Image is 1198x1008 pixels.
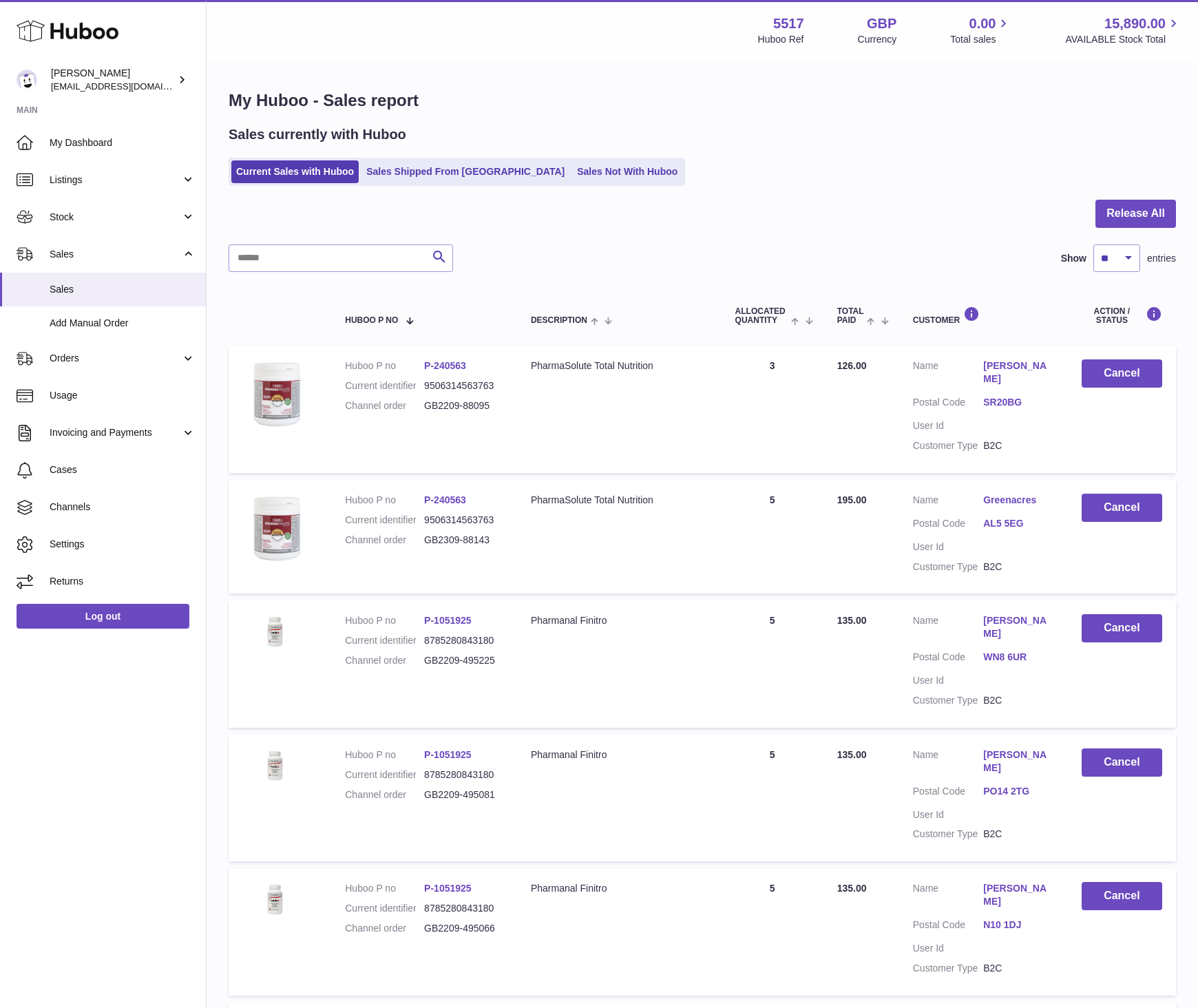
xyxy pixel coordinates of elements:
dd: B2C [983,962,1053,975]
div: Action / Status [1082,306,1162,325]
div: Pharmanal Finitro [531,882,708,895]
dt: Huboo P no [345,882,424,895]
a: P-1051925 [424,615,472,626]
dt: Current identifier [345,379,424,392]
button: Cancel [1082,359,1162,388]
dd: 9506314563763 [424,379,503,392]
a: P-240563 [424,494,466,505]
td: 5 [722,480,823,594]
span: 135.00 [837,883,867,894]
dt: Huboo P no [345,614,424,627]
button: Cancel [1082,748,1162,777]
span: 135.00 [837,615,867,626]
dt: Huboo P no [345,748,424,762]
label: Show [1061,252,1086,265]
button: Release All [1095,200,1176,228]
h2: Sales currently with Huboo [229,125,406,144]
dd: 9506314563763 [424,514,503,527]
dt: Customer Type [913,694,983,707]
dt: Customer Type [913,828,983,841]
div: Currency [858,33,897,46]
a: P-240563 [424,360,466,371]
dd: GB2209-495225 [424,654,503,667]
div: Pharmanal Finitro [531,748,708,762]
a: SR20BG [983,396,1053,409]
img: 55171654161492.png [242,359,311,428]
a: Current Sales with Huboo [231,160,359,183]
span: Huboo P no [345,316,398,325]
strong: 5517 [773,14,804,33]
span: Sales [50,283,196,296]
span: Total paid [837,307,864,325]
dt: Name [913,494,983,510]
a: Greenacres [983,494,1053,507]
div: PharmaSolute Total Nutrition [531,359,708,372]
a: N10 1DJ [983,918,1053,932]
img: 55171654161492.png [242,494,311,563]
span: AVAILABLE Stock Total [1065,33,1181,46]
dt: Name [913,359,983,389]
a: WN8 6UR [983,651,1053,664]
dt: Customer Type [913,560,983,574]
td: 5 [722,600,823,727]
img: 1752522179.png [242,882,311,918]
dt: Channel order [345,534,424,547]
dt: Name [913,882,983,912]
dd: 8785280843180 [424,902,503,915]
span: Settings [50,538,196,551]
button: Cancel [1082,614,1162,642]
dt: User Id [913,540,983,554]
span: Listings [50,174,181,187]
div: Pharmanal Finitro [531,614,708,627]
dt: Current identifier [345,902,424,915]
dd: B2C [983,560,1053,574]
span: entries [1147,252,1176,265]
dt: Current identifier [345,768,424,781]
td: 3 [722,346,823,472]
span: [EMAIL_ADDRESS][DOMAIN_NAME] [51,81,202,92]
dt: Postal Code [913,785,983,801]
a: [PERSON_NAME] [983,359,1053,386]
div: Customer [913,306,1054,325]
span: Usage [50,389,196,402]
dt: Channel order [345,922,424,935]
dd: B2C [983,439,1053,452]
span: Add Manual Order [50,317,196,330]
div: [PERSON_NAME] [51,67,175,93]
span: ALLOCATED Quantity [735,307,788,325]
dd: GB2309-88143 [424,534,503,547]
dd: B2C [983,694,1053,707]
button: Cancel [1082,494,1162,522]
dt: User Id [913,942,983,955]
img: alessiavanzwolle@hotmail.com [17,70,37,90]
dd: GB2209-495066 [424,922,503,935]
dt: Customer Type [913,439,983,452]
dd: B2C [983,828,1053,841]
button: Cancel [1082,882,1162,910]
dt: Channel order [345,788,424,801]
dt: Name [913,748,983,778]
dt: Channel order [345,654,424,667]
span: Total sales [950,33,1011,46]
dt: Postal Code [913,396,983,412]
dd: 8785280843180 [424,634,503,647]
span: Returns [50,575,196,588]
span: Stock [50,211,181,224]
span: Description [531,316,587,325]
a: Sales Not With Huboo [572,160,682,183]
dt: User Id [913,419,983,432]
a: P-1051925 [424,749,472,760]
span: 0.00 [969,14,996,33]
dt: Name [913,614,983,644]
span: 15,890.00 [1104,14,1166,33]
dt: Huboo P no [345,359,424,372]
a: 0.00 Total sales [950,14,1011,46]
a: PO14 2TG [983,785,1053,798]
span: 195.00 [837,494,867,505]
span: 126.00 [837,360,867,371]
img: 1752522179.png [242,748,311,784]
dt: Current identifier [345,514,424,527]
h1: My Huboo - Sales report [229,90,1176,112]
dt: User Id [913,808,983,821]
span: Channels [50,501,196,514]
